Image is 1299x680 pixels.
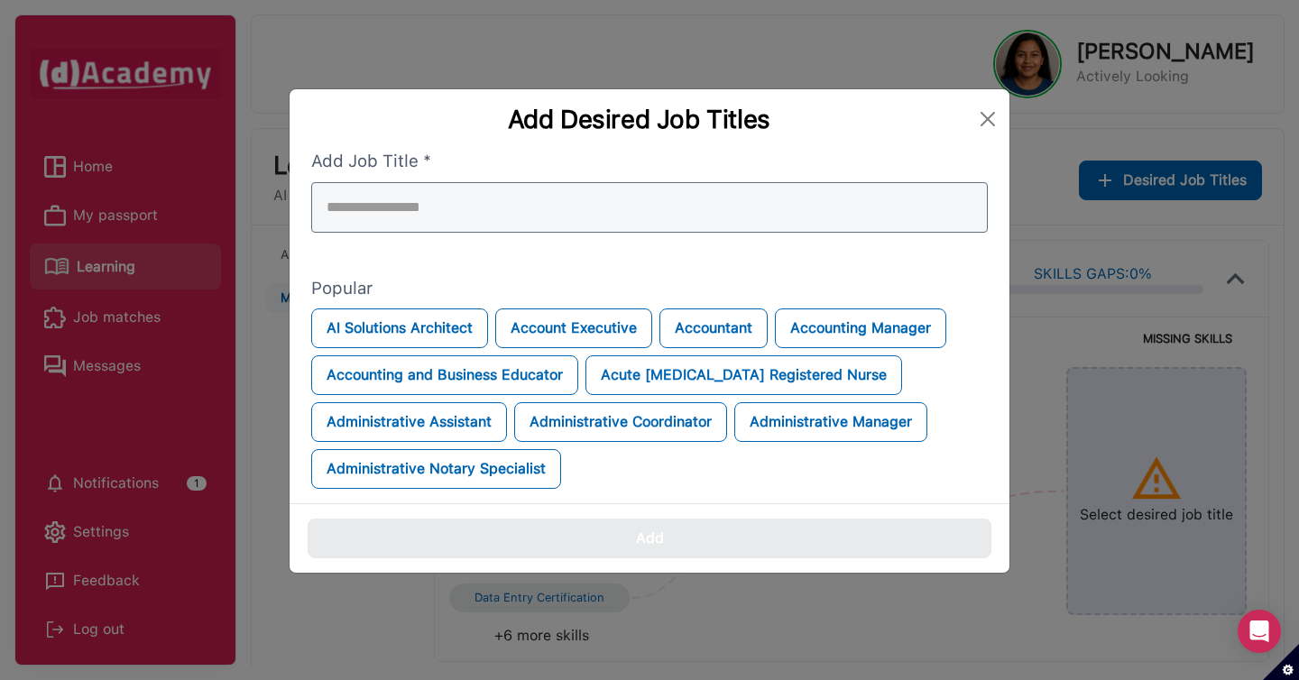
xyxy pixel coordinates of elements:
[585,355,902,395] button: Acute [MEDICAL_DATA] Registered Nurse
[311,355,578,395] button: Accounting and Business Educator
[311,149,988,175] label: Add Job Title *
[308,519,991,558] button: Add
[734,402,927,442] button: Administrative Manager
[304,104,973,134] div: Add Desired Job Titles
[1263,644,1299,680] button: Set cookie preferences
[311,308,488,348] button: AI Solutions Architect
[311,402,507,442] button: Administrative Assistant
[775,308,946,348] button: Accounting Manager
[311,449,561,489] button: Administrative Notary Specialist
[514,402,727,442] button: Administrative Coordinator
[659,308,768,348] button: Accountant
[311,276,988,302] label: Popular
[636,528,664,549] div: Add
[973,105,1002,133] button: Close
[495,308,652,348] button: Account Executive
[1238,610,1281,653] div: Open Intercom Messenger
